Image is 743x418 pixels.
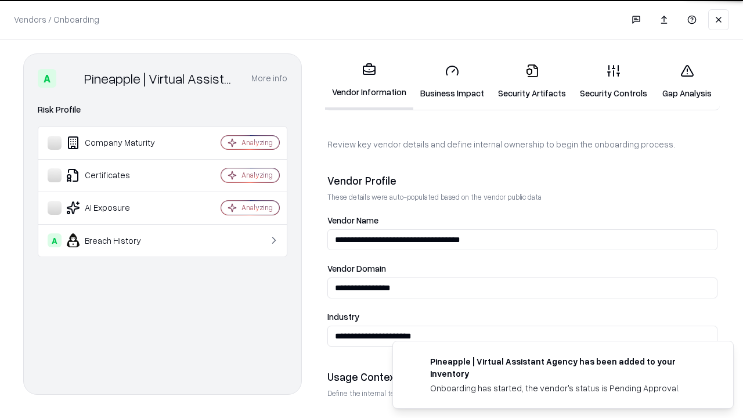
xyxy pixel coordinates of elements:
[327,216,717,225] label: Vendor Name
[241,203,273,212] div: Analyzing
[48,233,186,247] div: Breach History
[241,170,273,180] div: Analyzing
[38,103,287,117] div: Risk Profile
[38,69,56,88] div: A
[14,13,99,26] p: Vendors / Onboarding
[48,233,62,247] div: A
[48,136,186,150] div: Company Maturity
[327,192,717,202] p: These details were auto-populated based on the vendor public data
[84,69,237,88] div: Pineapple | Virtual Assistant Agency
[327,312,717,321] label: Industry
[430,382,705,394] div: Onboarding has started, the vendor's status is Pending Approval.
[61,69,80,88] img: Pineapple | Virtual Assistant Agency
[327,174,717,188] div: Vendor Profile
[491,55,573,109] a: Security Artifacts
[327,370,717,384] div: Usage Context
[654,55,720,109] a: Gap Analysis
[407,355,421,369] img: trypineapple.com
[413,55,491,109] a: Business Impact
[48,201,186,215] div: AI Exposure
[327,388,717,398] p: Define the internal team and reason for using this vendor. This helps assess business relevance a...
[573,55,654,109] a: Security Controls
[241,138,273,147] div: Analyzing
[251,68,287,89] button: More info
[327,138,717,150] p: Review key vendor details and define internal ownership to begin the onboarding process.
[327,264,717,273] label: Vendor Domain
[430,355,705,380] div: Pineapple | Virtual Assistant Agency has been added to your inventory
[48,168,186,182] div: Certificates
[325,53,413,110] a: Vendor Information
